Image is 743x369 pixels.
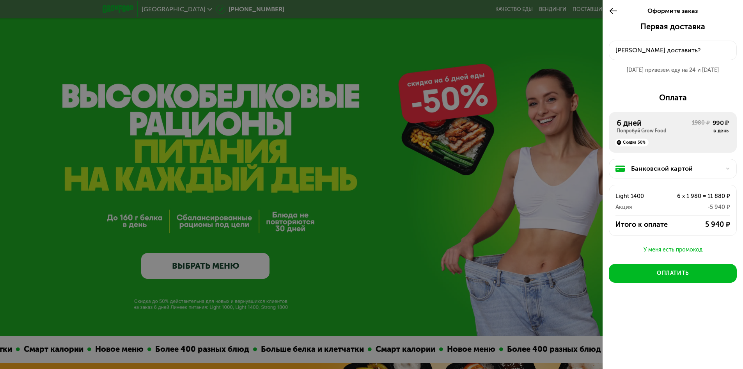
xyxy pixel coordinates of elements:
[615,139,649,146] div: Скидка 50%
[615,202,661,212] div: Акция
[609,245,737,255] button: У меня есть промокод
[615,220,679,229] div: Итого к оплате
[617,118,692,128] div: 6 дней
[713,128,729,134] div: в день
[661,202,730,212] div: -5 940 ₽
[679,220,730,229] div: 5 940 ₽
[647,7,698,14] span: Оформите заказ
[617,128,692,134] div: Попробуй Grow Food
[615,191,661,201] div: Light 1400
[609,41,737,60] button: [PERSON_NAME] доставить?
[661,191,730,201] div: 6 x 1 980 = 11 880 ₽
[609,93,737,102] div: Оплата
[609,66,737,74] div: [DATE] привезем еду на 24 и [DATE]
[609,264,737,283] button: Оплатить
[615,46,730,55] div: [PERSON_NAME] доставить?
[657,269,689,277] div: Оплатить
[713,118,729,128] div: 990 ₽
[631,164,721,173] div: Банковской картой
[692,119,709,134] div: 1980 ₽
[609,22,737,31] div: Первая доставка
